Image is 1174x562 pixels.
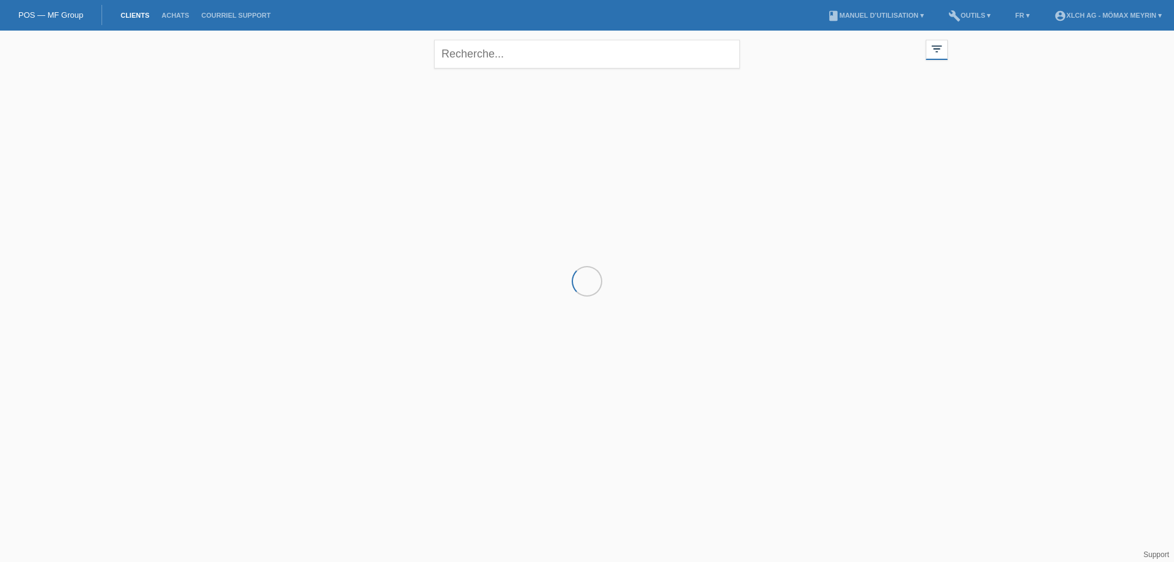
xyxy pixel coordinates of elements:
a: Support [1143,550,1169,559]
a: Courriel Support [195,12,276,19]
a: Achats [155,12,195,19]
i: account_circle [1054,10,1066,22]
input: Recherche... [434,40,740,68]
a: buildOutils ▾ [942,12,997,19]
a: Clients [114,12,155,19]
i: book [827,10,840,22]
a: account_circleXLCH AG - Mömax Meyrin ▾ [1048,12,1168,19]
a: FR ▾ [1009,12,1036,19]
a: bookManuel d’utilisation ▾ [821,12,930,19]
i: build [948,10,961,22]
i: filter_list [930,42,943,56]
a: POS — MF Group [18,10,83,20]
